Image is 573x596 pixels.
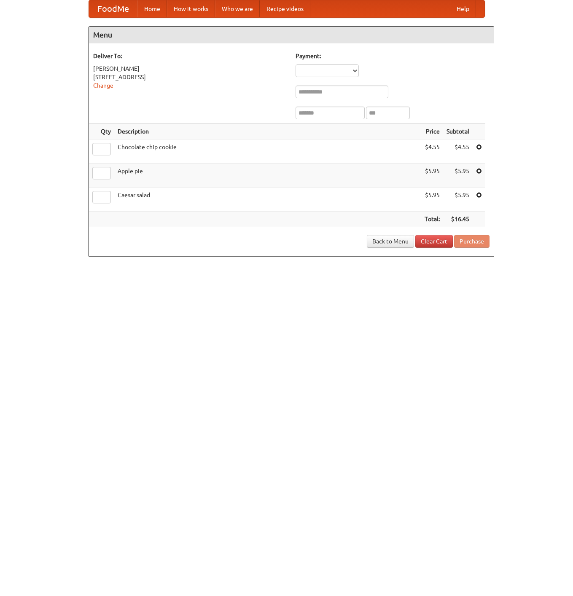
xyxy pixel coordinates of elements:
[89,0,137,17] a: FoodMe
[443,139,473,163] td: $4.55
[367,235,414,248] a: Back to Menu
[421,124,443,139] th: Price
[89,27,494,43] h4: Menu
[93,64,287,73] div: [PERSON_NAME]
[93,52,287,60] h5: Deliver To:
[114,187,421,211] td: Caesar salad
[415,235,453,248] a: Clear Cart
[114,163,421,187] td: Apple pie
[443,187,473,211] td: $5.95
[260,0,310,17] a: Recipe videos
[454,235,490,248] button: Purchase
[215,0,260,17] a: Who we are
[443,211,473,227] th: $16.45
[93,82,113,89] a: Change
[421,187,443,211] td: $5.95
[93,73,287,81] div: [STREET_ADDRESS]
[89,124,114,139] th: Qty
[114,139,421,163] td: Chocolate chip cookie
[443,124,473,139] th: Subtotal
[421,139,443,163] td: $4.55
[167,0,215,17] a: How it works
[137,0,167,17] a: Home
[443,163,473,187] td: $5.95
[421,163,443,187] td: $5.95
[450,0,476,17] a: Help
[296,52,490,60] h5: Payment:
[421,211,443,227] th: Total:
[114,124,421,139] th: Description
